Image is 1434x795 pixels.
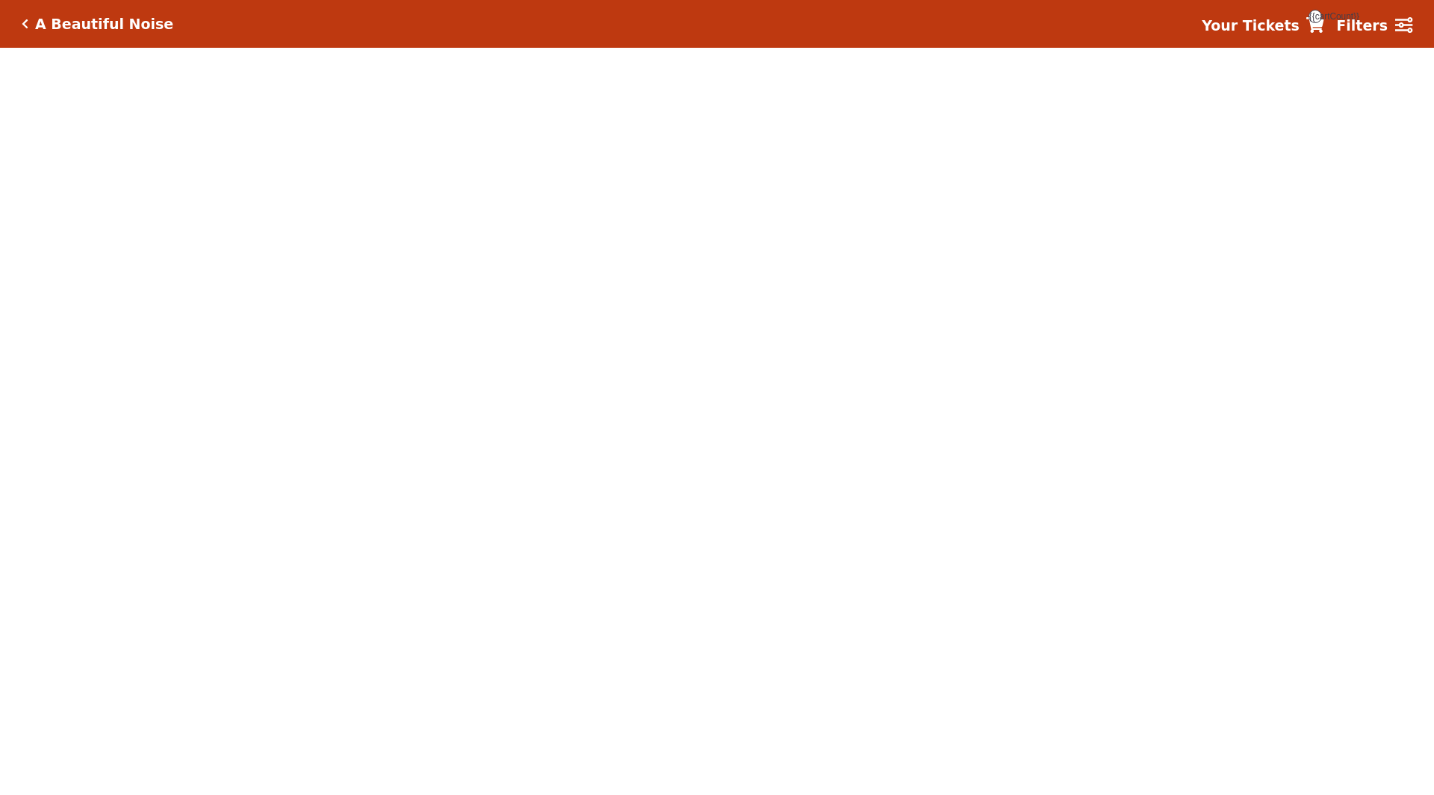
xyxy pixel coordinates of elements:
a: Your Tickets {{cartCount}} [1202,15,1324,37]
strong: Filters [1336,17,1388,34]
h5: A Beautiful Noise [35,16,173,33]
a: Click here to go back to filters [22,19,28,29]
span: {{cartCount}} [1309,10,1322,23]
strong: Your Tickets [1202,17,1300,34]
a: Filters [1336,15,1412,37]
